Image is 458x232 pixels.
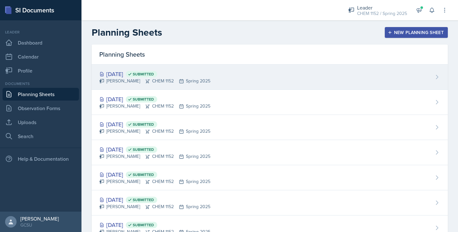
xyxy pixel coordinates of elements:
[99,153,210,160] div: [PERSON_NAME] CHEM 1152 Spring 2025
[92,45,448,65] div: Planning Sheets
[99,70,210,78] div: [DATE]
[3,50,79,63] a: Calendar
[92,90,448,115] a: [DATE] Submitted [PERSON_NAME]CHEM 1152Spring 2025
[99,120,210,129] div: [DATE]
[99,78,210,84] div: [PERSON_NAME] CHEM 1152 Spring 2025
[92,65,448,90] a: [DATE] Submitted [PERSON_NAME]CHEM 1152Spring 2025
[92,190,448,215] a: [DATE] Submitted [PERSON_NAME]CHEM 1152Spring 2025
[20,215,59,222] div: [PERSON_NAME]
[92,115,448,140] a: [DATE] Submitted [PERSON_NAME]CHEM 1152Spring 2025
[133,197,154,202] span: Submitted
[357,10,407,17] div: CHEM 1152 / Spring 2025
[3,64,79,77] a: Profile
[389,30,444,35] div: New Planning Sheet
[99,170,210,179] div: [DATE]
[3,36,79,49] a: Dashboard
[3,29,79,35] div: Leader
[385,27,448,38] button: New Planning Sheet
[133,122,154,127] span: Submitted
[99,128,210,135] div: [PERSON_NAME] CHEM 1152 Spring 2025
[92,140,448,165] a: [DATE] Submitted [PERSON_NAME]CHEM 1152Spring 2025
[133,72,154,77] span: Submitted
[92,165,448,190] a: [DATE] Submitted [PERSON_NAME]CHEM 1152Spring 2025
[3,102,79,115] a: Observation Forms
[133,222,154,228] span: Submitted
[99,221,210,229] div: [DATE]
[99,178,210,185] div: [PERSON_NAME] CHEM 1152 Spring 2025
[133,97,154,102] span: Submitted
[357,4,407,11] div: Leader
[20,222,59,228] div: GCSU
[133,147,154,152] span: Submitted
[92,27,162,38] h2: Planning Sheets
[3,130,79,143] a: Search
[3,88,79,101] a: Planning Sheets
[99,95,210,103] div: [DATE]
[133,172,154,177] span: Submitted
[3,152,79,165] div: Help & Documentation
[99,195,210,204] div: [DATE]
[3,81,79,87] div: Documents
[99,145,210,154] div: [DATE]
[99,103,210,109] div: [PERSON_NAME] CHEM 1152 Spring 2025
[99,203,210,210] div: [PERSON_NAME] CHEM 1152 Spring 2025
[3,116,79,129] a: Uploads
